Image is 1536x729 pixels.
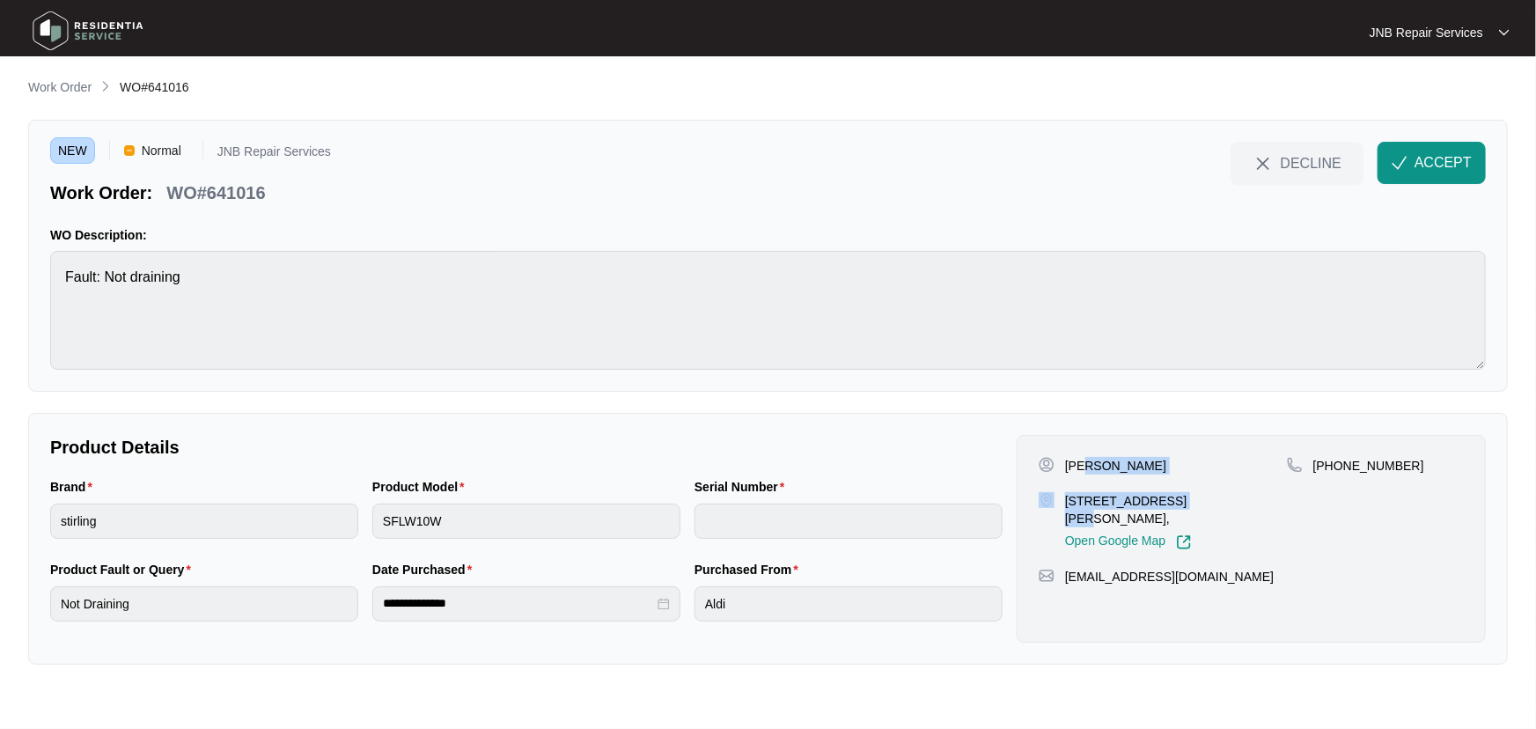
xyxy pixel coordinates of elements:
span: Normal [135,137,188,164]
p: Product Details [50,435,1003,460]
span: DECLINE [1281,153,1341,173]
img: Link-External [1176,534,1192,550]
img: dropdown arrow [1499,28,1510,37]
img: map-pin [1039,568,1055,584]
input: Serial Number [695,504,1003,539]
label: Product Fault or Query [50,561,198,578]
img: close-Icon [1253,153,1274,174]
span: WO#641016 [120,80,189,94]
img: map-pin [1039,492,1055,508]
button: check-IconACCEPT [1378,142,1486,184]
label: Brand [50,478,99,496]
p: WO Description: [50,226,1486,244]
label: Serial Number [695,478,791,496]
p: [PERSON_NAME] [1065,457,1166,475]
span: ACCEPT [1415,152,1472,173]
button: close-IconDECLINE [1231,142,1363,184]
p: [PHONE_NUMBER] [1313,457,1424,475]
img: residentia service logo [26,4,150,57]
p: WO#641016 [166,180,265,205]
p: Work Order [28,78,92,96]
a: Work Order [25,78,95,98]
label: Product Model [372,478,472,496]
img: check-Icon [1392,155,1407,171]
a: Open Google Map [1065,534,1192,550]
img: user-pin [1039,457,1055,473]
textarea: Fault: Not draining [50,251,1486,370]
input: Product Model [372,504,680,539]
span: NEW [50,137,95,164]
p: [EMAIL_ADDRESS][DOMAIN_NAME] [1065,568,1274,585]
input: Brand [50,504,358,539]
p: [STREET_ADDRESS][PERSON_NAME], [1065,492,1287,527]
input: Purchased From [695,586,1003,622]
p: JNB Repair Services [217,145,331,164]
p: JNB Repair Services [1370,24,1483,41]
label: Purchased From [695,561,805,578]
img: chevron-right [99,79,113,93]
img: map-pin [1287,457,1303,473]
img: Vercel Logo [124,145,135,156]
input: Product Fault or Query [50,586,358,622]
p: Work Order: [50,180,152,205]
input: Date Purchased [383,594,654,613]
label: Date Purchased [372,561,479,578]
